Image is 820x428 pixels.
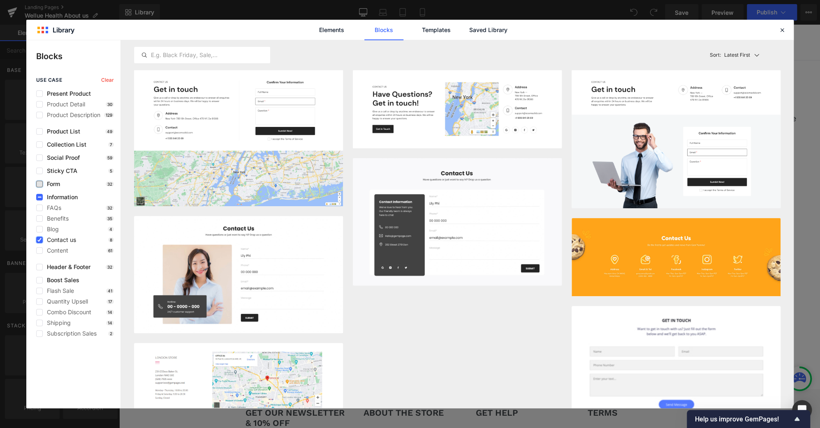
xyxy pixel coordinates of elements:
span: Help us improve GemPages! [695,415,792,423]
p: 32 [106,182,114,186]
span: Clear [101,77,114,83]
span: Sort: [710,52,721,58]
span: CONTACT US [410,14,454,23]
p: 49 [105,129,114,134]
span: use case [36,77,62,83]
span: Contact us [43,237,76,243]
span: Combo Discount [43,309,91,315]
p: 61 [107,248,114,253]
img: image [572,70,781,208]
img: image [134,343,343,423]
span: Social Proof [43,154,80,161]
p: 5 [108,168,114,173]
img: image [353,158,562,285]
p: 59 [106,155,114,160]
span: Form [43,181,60,187]
button: PRODUCTS [268,10,321,25]
a: Templates [417,20,456,40]
span: Product Detail [43,101,85,108]
p: 14 [106,310,114,315]
p: GET HELP [357,383,435,393]
span: Present Product [43,90,91,97]
p: TERMS [469,383,559,393]
button: Latest FirstSort:Latest First [706,40,781,70]
span: Content [43,247,68,254]
button: FAQ & DOWNLOAD [324,10,403,25]
p: 17 [107,299,114,304]
img: image [572,218,781,297]
p: 129 [104,113,114,117]
span: Benefits [43,215,69,222]
span: FAQs [43,205,61,211]
p: 32 [106,205,114,210]
span: Quantity Upsell [43,298,88,305]
img: image [572,306,781,422]
a: Saved Library [469,20,508,40]
span: Product Description [43,112,100,118]
img: Wellue [23,12,72,24]
p: 4 [108,227,114,232]
button: CONTACT US [406,10,466,25]
span: PRODUCTS [272,14,309,23]
p: ABOUT THE STORE [245,383,325,393]
p: 2 [108,331,114,336]
span: Information [43,194,78,200]
span: Sticky CTA [43,168,77,174]
input: Search [625,8,651,27]
p: 41 [106,288,114,293]
p: 7 [108,142,114,147]
p: or Drag & Drop elements from left sidebar [117,197,584,202]
p: 35 [106,216,114,221]
img: image [353,70,562,148]
a: Explore Blocks [273,174,347,190]
img: image [134,216,343,333]
p: GET OUR NEWSLETTER & 10% OFF [127,383,233,403]
span: Product List [43,128,80,135]
button: Show survey - Help us improve GemPages! [695,414,802,424]
span: Boost Sales [43,277,79,283]
span: Header & Footer [43,264,90,270]
p: 32 [106,265,114,269]
span: Subscription Sales [43,330,97,337]
span: FAQ & DOWNLOAD [328,14,391,23]
a: Add Single Section [354,174,428,190]
span: HOME [240,14,261,23]
p: Latest First [724,51,750,59]
p: 8 [108,237,114,242]
p: 30 [106,102,114,107]
span: Flash Sale [43,288,74,294]
a: HOME [236,10,265,25]
p: Blocks [36,50,120,62]
span: Collection List [43,141,86,148]
a: Elements [312,20,351,40]
img: image [134,70,343,206]
span: Shipping [43,320,71,326]
h2: We are personal healthcare experts and innovators. [8,58,693,74]
div: Open Intercom Messenger [792,400,812,420]
p: 14 [106,320,114,325]
a: Blocks [364,20,403,40]
p: We are dedicated to developing products with medical-grade accuracy but consumer friendly, findin... [8,87,693,113]
input: E.g. Black Friday, Sale,... [134,50,270,60]
span: Blog [43,226,59,232]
